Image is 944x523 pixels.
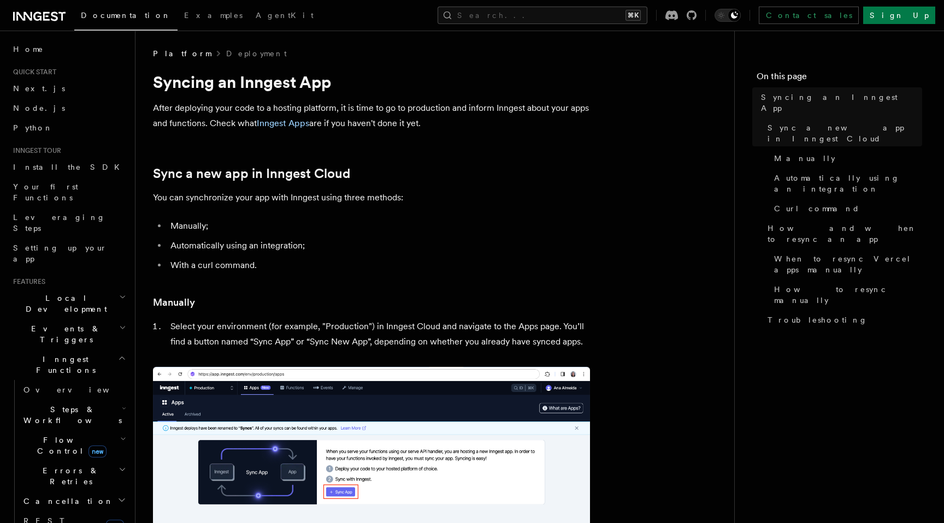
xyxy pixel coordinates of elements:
[9,98,128,118] a: Node.js
[770,199,922,218] a: Curl command
[19,491,128,511] button: Cancellation
[863,7,935,24] a: Sign Up
[9,349,128,380] button: Inngest Functions
[178,3,249,29] a: Examples
[9,354,118,376] span: Inngest Functions
[9,39,128,59] a: Home
[9,157,128,177] a: Install the SDK
[9,146,61,155] span: Inngest tour
[768,122,922,144] span: Sync a new app in Inngest Cloud
[626,10,641,21] kbd: ⌘K
[9,207,128,238] a: Leveraging Steps
[184,11,243,20] span: Examples
[9,319,128,349] button: Events & Triggers
[761,92,922,114] span: Syncing an Inngest App
[13,44,44,55] span: Home
[763,310,922,330] a: Troubleshooting
[19,465,119,487] span: Errors & Retries
[9,323,119,345] span: Events & Triggers
[74,3,178,31] a: Documentation
[438,7,647,24] button: Search...⌘K
[19,435,120,456] span: Flow Control
[88,445,107,457] span: new
[770,249,922,280] a: When to resync Vercel apps manually
[153,72,590,92] h1: Syncing an Inngest App
[9,238,128,269] a: Setting up your app
[757,70,922,87] h4: On this page
[257,118,309,128] a: Inngest Apps
[13,84,65,93] span: Next.js
[13,213,105,233] span: Leveraging Steps
[770,280,922,310] a: How to resync manually
[153,166,350,181] a: Sync a new app in Inngest Cloud
[759,7,859,24] a: Contact sales
[13,182,78,202] span: Your first Functions
[768,223,922,245] span: How and when to resync an app
[774,203,860,214] span: Curl command
[774,253,922,275] span: When to resync Vercel apps manually
[13,163,126,171] span: Install the SDK
[19,380,128,400] a: Overview
[256,11,314,20] span: AgentKit
[774,153,835,164] span: Manually
[768,314,868,325] span: Troubleshooting
[9,118,128,138] a: Python
[9,288,128,319] button: Local Development
[19,496,114,507] span: Cancellation
[153,48,211,59] span: Platform
[13,243,107,263] span: Setting up your app
[153,190,590,205] p: You can synchronize your app with Inngest using three methods:
[774,173,922,194] span: Automatically using an integration
[226,48,287,59] a: Deployment
[13,123,53,132] span: Python
[770,168,922,199] a: Automatically using an integration
[167,218,590,234] li: Manually;
[167,238,590,253] li: Automatically using an integration;
[19,404,122,426] span: Steps & Workflows
[167,258,590,273] li: With a curl command.
[763,118,922,148] a: Sync a new app in Inngest Cloud
[153,295,195,310] a: Manually
[167,319,590,349] li: Select your environment (for example, "Production") in Inngest Cloud and navigate to the Apps pag...
[19,400,128,430] button: Steps & Workflows
[19,430,128,461] button: Flow Controlnew
[715,9,741,22] button: Toggle dark mode
[9,293,119,314] span: Local Development
[770,148,922,168] a: Manually
[23,385,136,394] span: Overview
[9,68,56,76] span: Quick start
[774,284,922,306] span: How to resync manually
[763,218,922,249] a: How and when to resync an app
[249,3,320,29] a: AgentKit
[153,100,590,131] p: After deploying your code to a hosting platform, it is time to go to production and inform Innges...
[81,11,171,20] span: Documentation
[757,87,922,118] a: Syncing an Inngest App
[19,461,128,491] button: Errors & Retries
[9,277,45,286] span: Features
[9,177,128,207] a: Your first Functions
[9,79,128,98] a: Next.js
[13,104,65,112] span: Node.js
